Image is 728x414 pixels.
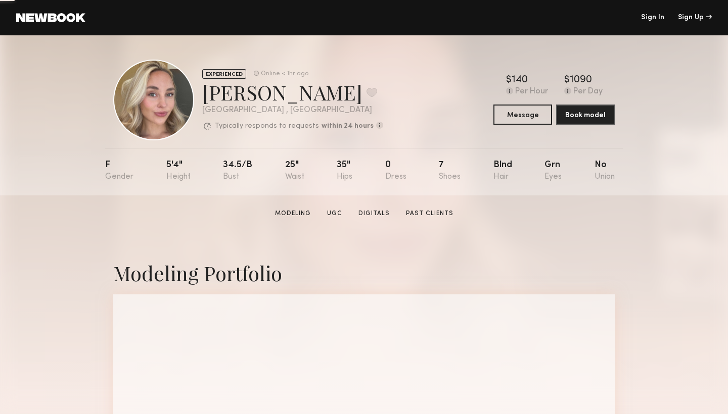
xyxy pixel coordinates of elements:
div: Modeling Portfolio [113,260,615,286]
div: 0 [385,161,406,181]
button: Message [493,105,552,125]
a: Digitals [354,209,394,218]
div: 25" [285,161,304,181]
div: F [105,161,133,181]
div: Grn [544,161,562,181]
a: UGC [323,209,346,218]
div: [GEOGRAPHIC_DATA] , [GEOGRAPHIC_DATA] [202,106,383,115]
div: 35" [337,161,352,181]
div: 5'4" [166,161,191,181]
div: 1090 [570,75,592,85]
div: Per Day [573,87,603,96]
div: Blnd [493,161,512,181]
div: EXPERIENCED [202,69,246,79]
div: 7 [439,161,461,181]
b: within 24 hours [322,123,374,130]
a: Modeling [271,209,315,218]
div: Sign Up [678,14,712,21]
div: Per Hour [515,87,548,96]
div: No [595,161,615,181]
a: Past Clients [402,209,458,218]
div: 140 [512,75,528,85]
a: Sign In [641,14,664,21]
div: $ [564,75,570,85]
div: $ [506,75,512,85]
div: Online < 1hr ago [261,71,308,77]
button: Book model [556,105,615,125]
div: [PERSON_NAME] [202,79,383,106]
p: Typically responds to requests [215,123,319,130]
div: 34.5/b [223,161,252,181]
